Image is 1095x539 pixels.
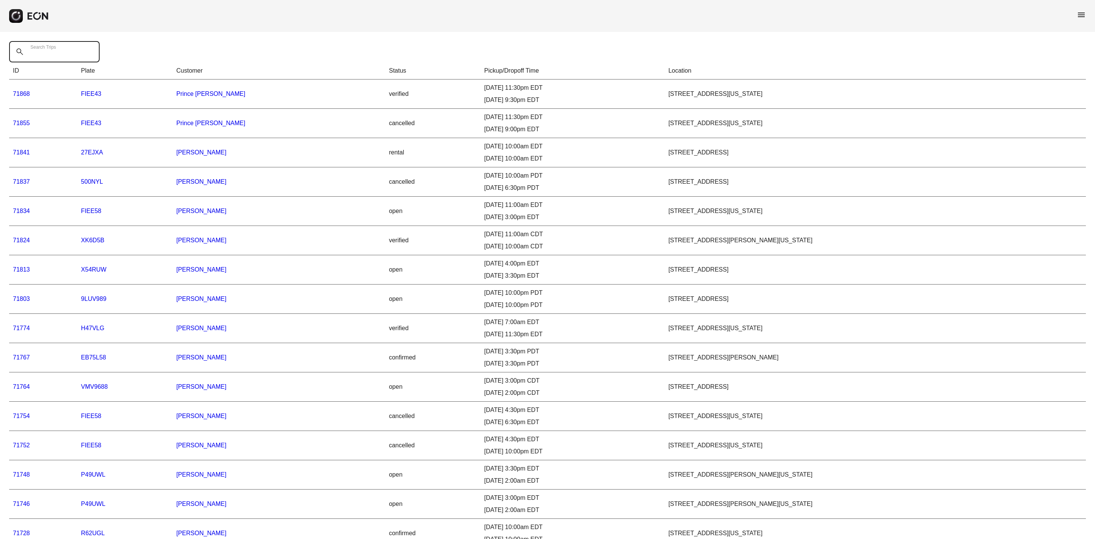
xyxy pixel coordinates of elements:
[484,125,661,134] div: [DATE] 9:00pm EDT
[484,347,661,356] div: [DATE] 3:30pm PDT
[176,237,227,243] a: [PERSON_NAME]
[385,255,481,285] td: open
[13,413,30,419] a: 71754
[176,325,227,331] a: [PERSON_NAME]
[13,208,30,214] a: 71834
[484,213,661,222] div: [DATE] 3:00pm EDT
[81,471,105,478] a: P49UWL
[9,62,77,79] th: ID
[665,314,1086,343] td: [STREET_ADDRESS][US_STATE]
[385,343,481,372] td: confirmed
[665,490,1086,519] td: [STREET_ADDRESS][PERSON_NAME][US_STATE]
[484,113,661,122] div: [DATE] 11:30pm EDT
[13,178,30,185] a: 71837
[665,197,1086,226] td: [STREET_ADDRESS][US_STATE]
[176,91,245,97] a: Prince [PERSON_NAME]
[81,91,101,97] a: FIEE43
[1077,10,1086,19] span: menu
[81,208,101,214] a: FIEE58
[81,266,106,273] a: X54RUW
[665,138,1086,167] td: [STREET_ADDRESS]
[484,183,661,192] div: [DATE] 6:30pm PDT
[481,62,665,79] th: Pickup/Dropoff Time
[665,255,1086,285] td: [STREET_ADDRESS]
[385,197,481,226] td: open
[176,530,227,536] a: [PERSON_NAME]
[484,405,661,415] div: [DATE] 4:30pm EDT
[13,354,30,361] a: 71767
[484,154,661,163] div: [DATE] 10:00am EDT
[484,493,661,502] div: [DATE] 3:00pm EDT
[484,464,661,473] div: [DATE] 3:30pm EDT
[665,79,1086,109] td: [STREET_ADDRESS][US_STATE]
[176,149,227,156] a: [PERSON_NAME]
[484,435,661,444] div: [DATE] 4:30pm EDT
[484,242,661,251] div: [DATE] 10:00am CDT
[484,271,661,280] div: [DATE] 3:30pm EDT
[484,376,661,385] div: [DATE] 3:00pm CDT
[385,460,481,490] td: open
[385,372,481,402] td: open
[385,109,481,138] td: cancelled
[385,62,481,79] th: Status
[176,442,227,448] a: [PERSON_NAME]
[484,200,661,210] div: [DATE] 11:00am EDT
[81,413,101,419] a: FIEE58
[13,237,30,243] a: 71824
[665,62,1086,79] th: Location
[13,530,30,536] a: 71728
[484,476,661,485] div: [DATE] 2:00am EDT
[176,208,227,214] a: [PERSON_NAME]
[77,62,173,79] th: Plate
[173,62,385,79] th: Customer
[665,431,1086,460] td: [STREET_ADDRESS][US_STATE]
[81,120,101,126] a: FIEE43
[484,447,661,456] div: [DATE] 10:00pm EDT
[81,442,101,448] a: FIEE58
[385,431,481,460] td: cancelled
[385,226,481,255] td: verified
[665,167,1086,197] td: [STREET_ADDRESS]
[385,285,481,314] td: open
[484,95,661,105] div: [DATE] 9:30pm EDT
[484,83,661,92] div: [DATE] 11:30pm EDT
[13,120,30,126] a: 71855
[176,296,227,302] a: [PERSON_NAME]
[665,343,1086,372] td: [STREET_ADDRESS][PERSON_NAME]
[484,330,661,339] div: [DATE] 11:30pm EDT
[13,471,30,478] a: 71748
[176,383,227,390] a: [PERSON_NAME]
[13,442,30,448] a: 71752
[484,359,661,368] div: [DATE] 3:30pm PDT
[81,325,104,331] a: H47VLG
[665,402,1086,431] td: [STREET_ADDRESS][US_STATE]
[13,266,30,273] a: 71813
[13,91,30,97] a: 71868
[385,402,481,431] td: cancelled
[13,501,30,507] a: 71746
[176,354,227,361] a: [PERSON_NAME]
[385,138,481,167] td: rental
[81,237,104,243] a: XK6D5B
[13,325,30,331] a: 71774
[81,530,105,536] a: R62UGL
[81,296,106,302] a: 9LUV989
[484,142,661,151] div: [DATE] 10:00am EDT
[385,167,481,197] td: cancelled
[385,314,481,343] td: verified
[484,418,661,427] div: [DATE] 6:30pm EDT
[176,471,227,478] a: [PERSON_NAME]
[484,230,661,239] div: [DATE] 11:00am CDT
[484,259,661,268] div: [DATE] 4:00pm EDT
[665,372,1086,402] td: [STREET_ADDRESS]
[176,501,227,507] a: [PERSON_NAME]
[30,44,56,50] label: Search Trips
[665,109,1086,138] td: [STREET_ADDRESS][US_STATE]
[81,178,103,185] a: 500NYL
[81,354,106,361] a: EB75L58
[13,383,30,390] a: 71764
[665,226,1086,255] td: [STREET_ADDRESS][PERSON_NAME][US_STATE]
[484,523,661,532] div: [DATE] 10:00am EDT
[484,388,661,397] div: [DATE] 2:00pm CDT
[484,171,661,180] div: [DATE] 10:00am PDT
